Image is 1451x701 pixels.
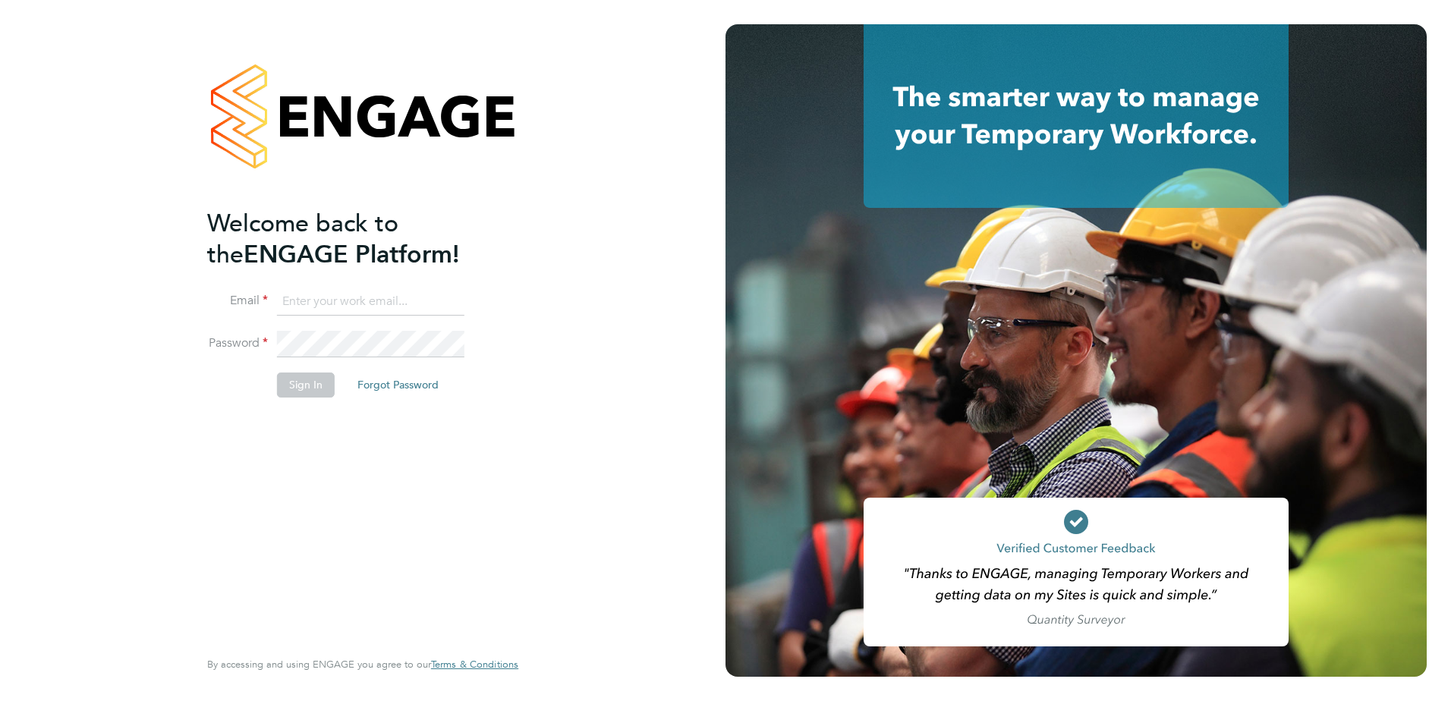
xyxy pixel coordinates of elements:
[207,658,518,671] span: By accessing and using ENGAGE you agree to our
[207,209,398,269] span: Welcome back to the
[431,658,518,671] span: Terms & Conditions
[207,293,268,309] label: Email
[277,373,335,397] button: Sign In
[431,659,518,671] a: Terms & Conditions
[277,288,464,316] input: Enter your work email...
[207,335,268,351] label: Password
[207,208,503,270] h2: ENGAGE Platform!
[345,373,451,397] button: Forgot Password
